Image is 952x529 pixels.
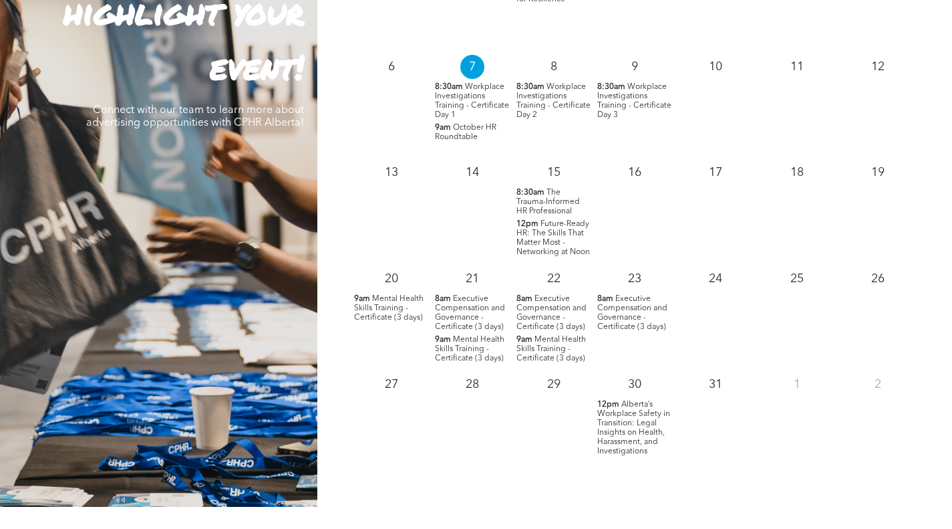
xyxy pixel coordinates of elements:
[354,295,424,322] span: Mental Health Skills Training - Certificate (3 days)
[866,373,890,397] p: 2
[597,294,613,304] span: 8am
[516,219,538,229] span: 12pm
[516,189,580,215] span: The Trauma-Informed HR Professional
[516,295,587,331] span: Executive Compensation and Governance - Certificate (3 days)
[623,161,647,185] p: 16
[435,82,463,92] span: 8:30am
[623,55,647,79] p: 9
[435,124,496,141] span: October HR Roundtable
[379,161,404,185] p: 13
[597,400,619,409] span: 12pm
[516,83,591,119] span: Workplace Investigations Training - Certificate Day 2
[460,267,484,291] p: 21
[542,267,566,291] p: 22
[516,82,544,92] span: 8:30am
[516,188,544,197] span: 8:30am
[435,336,504,362] span: Mental Health Skills Training - Certificate (3 days)
[435,295,505,331] span: Executive Compensation and Governance - Certificate (3 days)
[435,335,451,344] span: 9am
[354,294,370,304] span: 9am
[435,83,509,119] span: Workplace Investigations Training - Certificate Day 1
[435,294,451,304] span: 8am
[866,267,890,291] p: 26
[379,267,404,291] p: 20
[460,55,484,79] p: 7
[542,55,566,79] p: 8
[86,105,304,128] span: Connect with our team to learn more about advertising opportunities with CPHR Alberta!
[542,373,566,397] p: 29
[785,267,809,291] p: 25
[597,401,670,455] span: Alberta’s Workplace Safety in Transition: Legal Insights on Health, Harassment, and Investigations
[460,161,484,185] p: 14
[516,335,532,344] span: 9am
[516,220,590,256] span: Future-Ready HR: The Skills That Matter Most - Networking at Noon
[379,373,404,397] p: 27
[866,55,890,79] p: 12
[703,267,728,291] p: 24
[703,373,728,397] p: 31
[542,161,566,185] p: 15
[597,295,667,331] span: Executive Compensation and Governance - Certificate (3 days)
[623,267,647,291] p: 23
[623,373,647,397] p: 30
[516,294,532,304] span: 8am
[597,82,625,92] span: 8:30am
[597,83,671,119] span: Workplace Investigations Training - Certificate Day 3
[703,161,728,185] p: 17
[866,161,890,185] p: 19
[785,55,809,79] p: 11
[785,161,809,185] p: 18
[703,55,728,79] p: 10
[435,123,451,132] span: 9am
[785,373,809,397] p: 1
[516,336,586,362] span: Mental Health Skills Training - Certificate (3 days)
[460,373,484,397] p: 28
[379,55,404,79] p: 6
